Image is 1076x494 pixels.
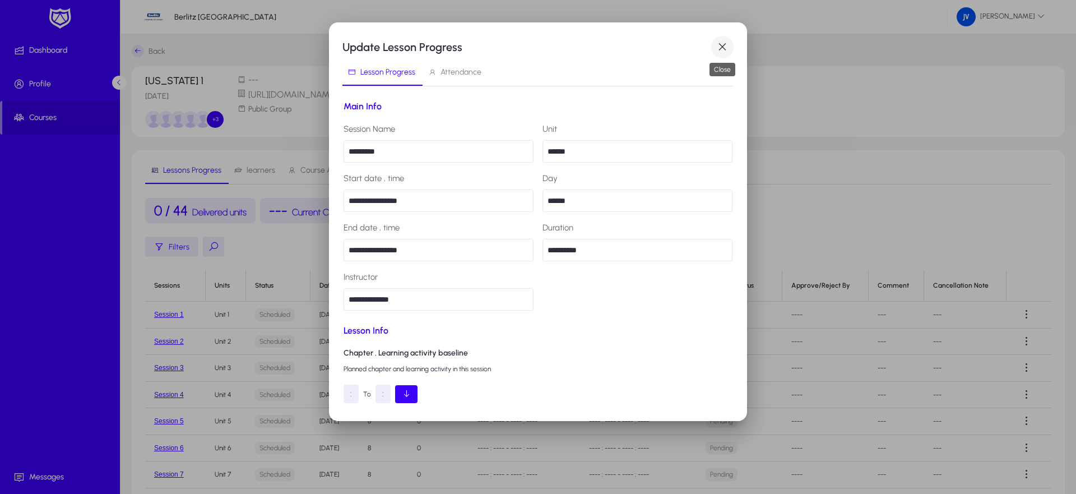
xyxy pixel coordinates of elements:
label: Unit [542,122,732,136]
div: : [344,385,359,403]
div: : [375,385,391,403]
label: Start date , time [344,172,534,185]
label: Day [542,172,732,185]
p: Planned chapter and learning activity in this session [344,362,732,376]
div: Close [709,63,735,76]
label: Instructor [344,270,534,284]
h4: Chapter . Learning activity baseline [344,347,732,360]
label: Duration [542,221,732,234]
span: To [363,387,371,401]
h3: Main Info [344,100,732,113]
label: End date , time [344,221,534,234]
span: Lesson Progress [360,68,415,76]
span: Attendance [440,68,481,76]
label: Session Name [344,122,534,136]
h3: Lesson Info [344,324,732,338]
h1: Update Lesson Progress [342,38,711,56]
